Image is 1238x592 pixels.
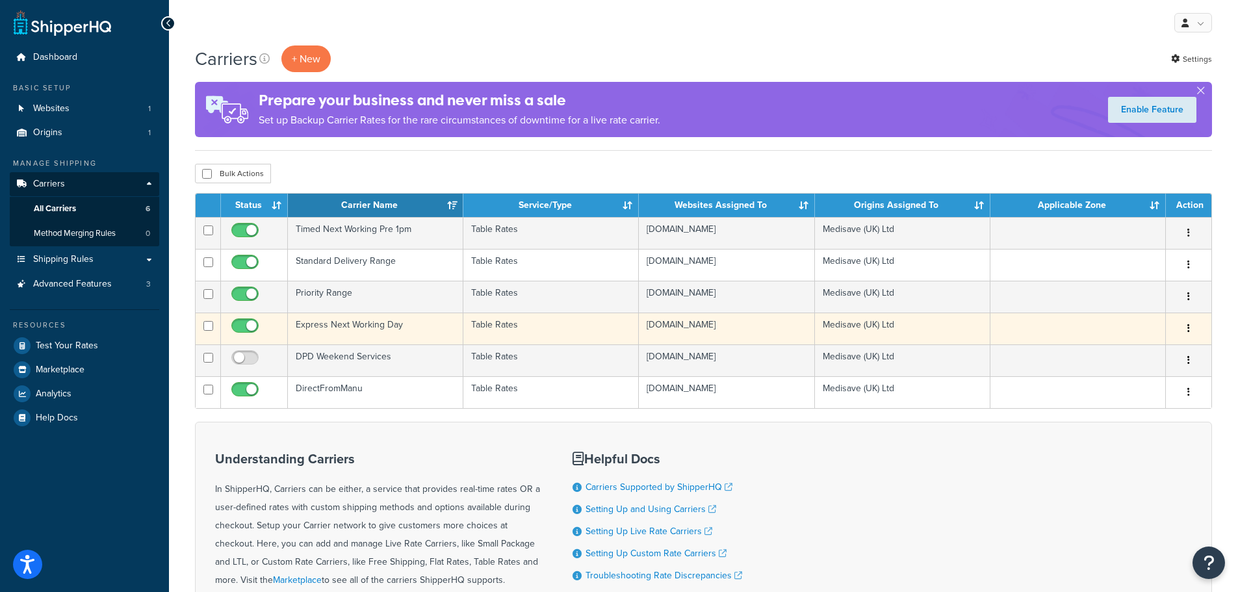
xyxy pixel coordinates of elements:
a: Dashboard [10,45,159,70]
th: Status: activate to sort column ascending [221,194,288,217]
a: Setting Up Live Rate Carriers [586,524,712,538]
li: Websites [10,97,159,121]
a: Test Your Rates [10,334,159,357]
span: All Carriers [34,203,76,214]
td: [DOMAIN_NAME] [639,217,814,249]
div: Resources [10,320,159,331]
span: Advanced Features [33,279,112,290]
h4: Prepare your business and never miss a sale [259,90,660,111]
span: Help Docs [36,413,78,424]
th: Action [1166,194,1211,217]
a: Marketplace [273,573,322,587]
a: Help Docs [10,406,159,430]
li: Advanced Features [10,272,159,296]
td: Medisave (UK) Ltd [815,313,990,344]
li: Carriers [10,172,159,246]
td: Table Rates [463,249,639,281]
td: Table Rates [463,217,639,249]
a: Websites 1 [10,97,159,121]
td: Table Rates [463,376,639,408]
li: Method Merging Rules [10,222,159,246]
span: Analytics [36,389,71,400]
div: In ShipperHQ, Carriers can be either, a service that provides real-time rates OR a user-defined r... [215,452,540,589]
td: Medisave (UK) Ltd [815,249,990,281]
a: Method Merging Rules 0 [10,222,159,246]
td: Timed Next Working Pre 1pm [288,217,463,249]
span: Websites [33,103,70,114]
span: 0 [146,228,150,239]
a: Origins 1 [10,121,159,145]
button: Open Resource Center [1193,547,1225,579]
p: Set up Backup Carrier Rates for the rare circumstances of downtime for a live rate carrier. [259,111,660,129]
a: Analytics [10,382,159,405]
td: [DOMAIN_NAME] [639,249,814,281]
span: Shipping Rules [33,254,94,265]
th: Origins Assigned To: activate to sort column ascending [815,194,990,217]
div: Basic Setup [10,83,159,94]
th: Applicable Zone: activate to sort column ascending [990,194,1166,217]
span: 6 [146,203,150,214]
span: 1 [148,127,151,138]
button: Bulk Actions [195,164,271,183]
th: Service/Type: activate to sort column ascending [463,194,639,217]
td: [DOMAIN_NAME] [639,313,814,344]
td: Medisave (UK) Ltd [815,344,990,376]
div: Manage Shipping [10,158,159,169]
h1: Carriers [195,46,257,71]
a: Enable Feature [1108,97,1196,123]
th: Websites Assigned To: activate to sort column ascending [639,194,814,217]
a: Setting Up Custom Rate Carriers [586,547,727,560]
li: All Carriers [10,197,159,221]
img: ad-rules-rateshop-fe6ec290ccb7230408bd80ed9643f0289d75e0ffd9eb532fc0e269fcd187b520.png [195,82,259,137]
li: Origins [10,121,159,145]
span: 1 [148,103,151,114]
td: Express Next Working Day [288,313,463,344]
td: [DOMAIN_NAME] [639,344,814,376]
td: Medisave (UK) Ltd [815,281,990,313]
td: DPD Weekend Services [288,344,463,376]
span: Origins [33,127,62,138]
a: Troubleshooting Rate Discrepancies [586,569,742,582]
td: Standard Delivery Range [288,249,463,281]
td: Priority Range [288,281,463,313]
span: Dashboard [33,52,77,63]
a: Carriers [10,172,159,196]
td: Table Rates [463,281,639,313]
td: [DOMAIN_NAME] [639,281,814,313]
a: Carriers Supported by ShipperHQ [586,480,732,494]
a: Marketplace [10,358,159,381]
td: Medisave (UK) Ltd [815,217,990,249]
a: ShipperHQ Home [14,10,111,36]
td: [DOMAIN_NAME] [639,376,814,408]
th: Carrier Name: activate to sort column ascending [288,194,463,217]
a: All Carriers 6 [10,197,159,221]
td: Table Rates [463,313,639,344]
span: 3 [146,279,151,290]
td: DirectFromManu [288,376,463,408]
button: + New [281,45,331,72]
span: Carriers [33,179,65,190]
td: Medisave (UK) Ltd [815,376,990,408]
a: Setting Up and Using Carriers [586,502,716,516]
td: Table Rates [463,344,639,376]
span: Method Merging Rules [34,228,116,239]
a: Shipping Rules [10,248,159,272]
a: Settings [1171,50,1212,68]
span: Test Your Rates [36,341,98,352]
span: Marketplace [36,365,84,376]
h3: Understanding Carriers [215,452,540,466]
a: Advanced Features 3 [10,272,159,296]
h3: Helpful Docs [573,452,742,466]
